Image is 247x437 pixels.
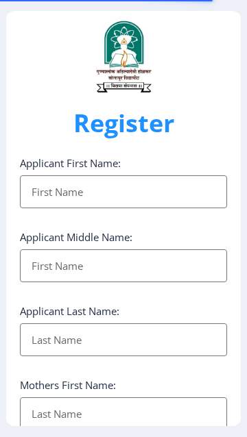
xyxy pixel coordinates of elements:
label: Applicant First Name: [20,156,121,170]
img: sulogo.png [89,18,158,95]
label: Applicant Last Name: [20,304,119,318]
input: First Name [20,249,227,282]
label: Applicant Middle Name: [20,230,132,244]
h1: Register [20,107,227,140]
label: Mothers First Name: [20,378,116,392]
input: Last Name [20,323,227,356]
input: First Name [20,175,227,208]
input: Last Name [20,397,227,430]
